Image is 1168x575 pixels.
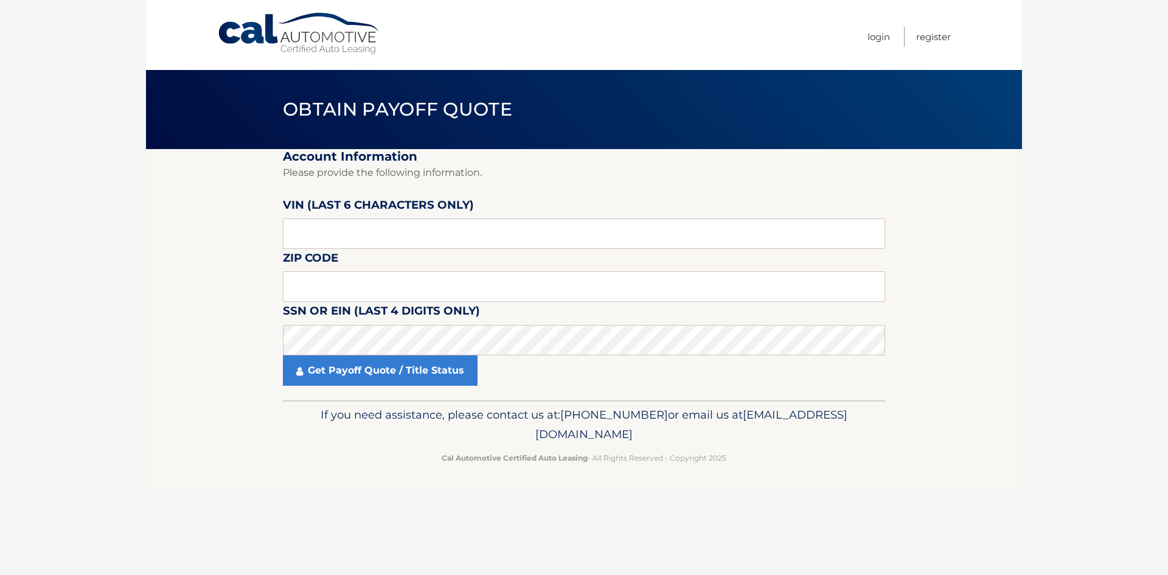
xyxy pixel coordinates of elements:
a: Cal Automotive [217,12,381,55]
label: SSN or EIN (last 4 digits only) [283,302,480,324]
a: Get Payoff Quote / Title Status [283,355,478,386]
label: VIN (last 6 characters only) [283,196,474,218]
p: - All Rights Reserved - Copyright 2025 [291,451,877,464]
span: [PHONE_NUMBER] [560,408,668,422]
a: Register [916,27,951,47]
label: Zip Code [283,249,338,271]
strong: Cal Automotive Certified Auto Leasing [442,453,588,462]
a: Login [867,27,890,47]
h2: Account Information [283,149,885,164]
p: If you need assistance, please contact us at: or email us at [291,405,877,444]
p: Please provide the following information. [283,164,885,181]
span: Obtain Payoff Quote [283,98,512,120]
